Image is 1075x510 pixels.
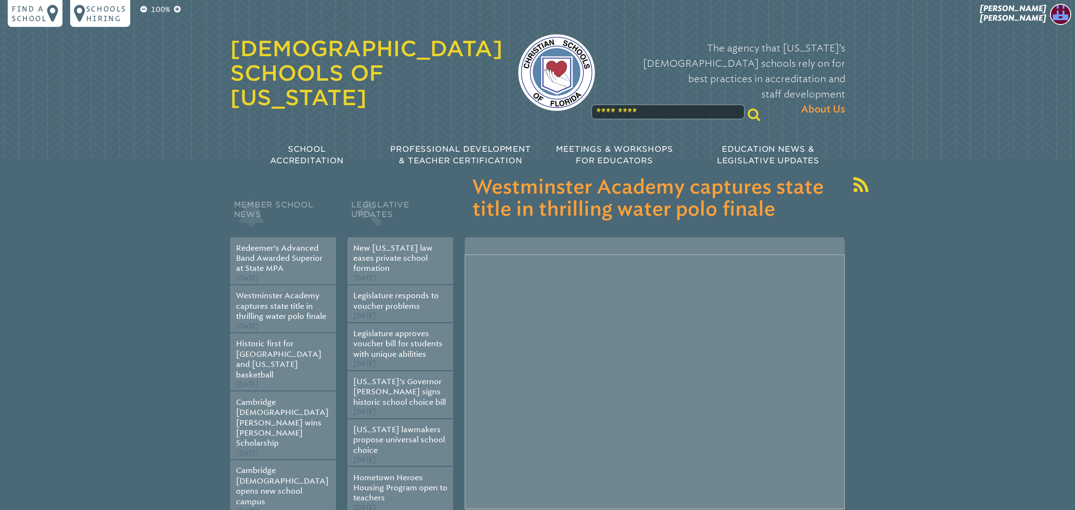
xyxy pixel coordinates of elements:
[1050,4,1071,25] img: 72d2655a54ed7a0a8290d13e18d1ae93
[472,177,837,221] h3: Westminster Academy captures state title in thrilling water polo finale
[230,198,336,237] h2: Member School News
[12,4,47,23] p: Find a school
[353,456,376,464] span: [DATE]
[270,145,343,165] span: School Accreditation
[236,466,329,506] a: Cambridge [DEMOGRAPHIC_DATA] opens new school campus
[556,145,673,165] span: Meetings & Workshops for Educators
[717,145,819,165] span: Education News & Legislative Updates
[390,145,531,165] span: Professional Development & Teacher Certification
[980,4,1046,23] span: [PERSON_NAME] [PERSON_NAME]
[149,4,172,15] p: 100%
[518,34,595,111] img: csf-logo-web-colors.png
[236,291,326,321] a: Westminster Academy captures state title in thrilling water polo finale
[353,360,376,368] span: [DATE]
[353,408,376,416] span: [DATE]
[236,243,322,273] a: Redeemer’s Advanced Band Awarded Superior at State MPA
[353,473,447,503] a: Hometown Heroes Housing Program open to teachers
[236,339,321,379] a: Historic first for [GEOGRAPHIC_DATA] and [US_STATE] basketball
[801,102,845,117] span: About Us
[86,4,126,23] p: Schools Hiring
[353,377,446,407] a: [US_STATE]’s Governor [PERSON_NAME] signs historic school choice bill
[610,40,845,117] p: The agency that [US_STATE]’s [DEMOGRAPHIC_DATA] schools rely on for best practices in accreditati...
[353,425,445,455] a: [US_STATE] lawmakers propose universal school choice
[236,380,259,389] span: [DATE]
[353,329,443,359] a: Legislature approves voucher bill for students with unique abilities
[236,274,259,282] span: [DATE]
[353,312,376,320] span: [DATE]
[236,322,259,330] span: [DATE]
[353,243,432,273] a: New [US_STATE] law eases private school formation
[236,398,329,448] a: Cambridge [DEMOGRAPHIC_DATA][PERSON_NAME] wins [PERSON_NAME] Scholarship
[236,449,259,457] span: [DATE]
[347,198,453,237] h2: Legislative Updates
[230,36,503,110] a: [DEMOGRAPHIC_DATA] Schools of [US_STATE]
[353,274,376,282] span: [DATE]
[353,291,439,310] a: Legislature responds to voucher problems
